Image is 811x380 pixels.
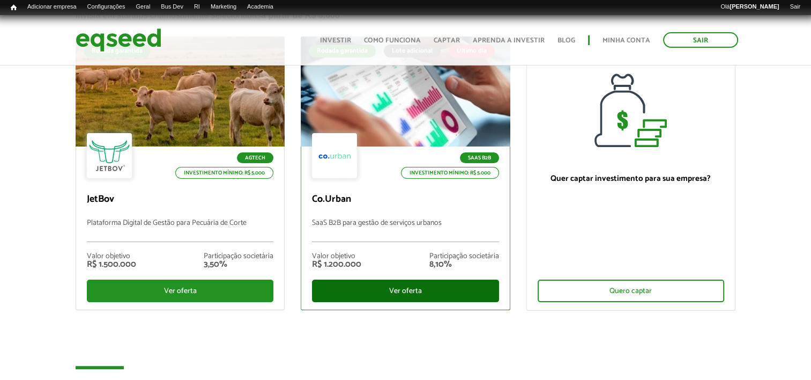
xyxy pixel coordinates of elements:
[87,219,273,242] p: Plataforma Digital de Gestão para Pecuária de Corte
[189,3,205,11] a: RI
[242,3,279,11] a: Academia
[312,219,498,242] p: SaaS B2B para gestão de serviços urbanos
[312,280,498,302] div: Ver oferta
[175,167,273,179] p: Investimento mínimo: R$ 5.000
[784,3,806,11] a: Sair
[130,3,155,11] a: Geral
[5,3,22,13] a: Início
[312,260,361,269] div: R$ 1.200.000
[87,280,273,302] div: Ver oferta
[76,26,161,54] img: EqSeed
[237,152,273,163] p: Agtech
[155,3,189,11] a: Bus Dev
[301,36,510,310] a: Rodada garantida Lote adicional Último dia SaaS B2B Investimento mínimo: R$ 5.000 Co.Urban SaaS B...
[312,194,498,206] p: Co.Urban
[11,4,17,11] span: Início
[87,260,136,269] div: R$ 1.500.000
[538,174,724,184] p: Quer captar investimento para sua empresa?
[364,37,421,44] a: Como funciona
[204,253,273,260] div: Participação societária
[602,37,650,44] a: Minha conta
[460,152,499,163] p: SaaS B2B
[312,253,361,260] div: Valor objetivo
[429,253,499,260] div: Participação societária
[87,194,273,206] p: JetBov
[87,253,136,260] div: Valor objetivo
[538,280,724,302] div: Quero captar
[429,260,499,269] div: 8,10%
[401,167,499,179] p: Investimento mínimo: R$ 5.000
[526,36,735,311] a: Quer captar investimento para sua empresa? Quero captar
[715,3,784,11] a: Olá[PERSON_NAME]
[473,37,545,44] a: Aprenda a investir
[557,37,575,44] a: Blog
[82,3,131,11] a: Configurações
[204,260,273,269] div: 3,50%
[434,37,460,44] a: Captar
[22,3,82,11] a: Adicionar empresa
[76,36,285,310] a: Rodada garantida Agtech Investimento mínimo: R$ 5.000 JetBov Plataforma Digital de Gestão para Pe...
[320,37,351,44] a: Investir
[205,3,242,11] a: Marketing
[663,32,738,48] a: Sair
[730,3,779,10] strong: [PERSON_NAME]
